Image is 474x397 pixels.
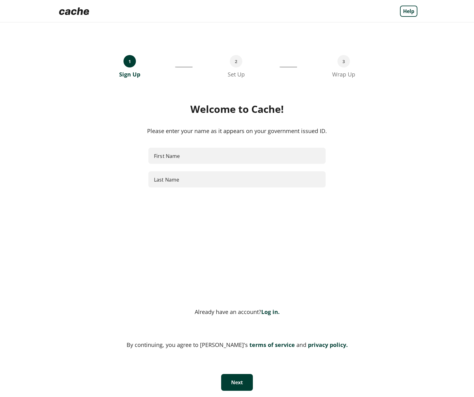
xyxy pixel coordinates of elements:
button: Next [221,374,253,391]
img: Logo [57,5,92,17]
div: 1 [123,55,136,67]
div: __________________________________ [175,55,193,78]
a: terms of service [248,341,295,349]
a: Log in. [261,308,280,316]
div: 2 [230,55,242,67]
div: Set Up [228,71,245,78]
div: Already have an account? [57,308,417,316]
div: Sign Up [119,71,140,78]
a: privacy policy. [306,341,348,349]
div: ___________________________________ [280,55,297,78]
a: Help [400,6,417,17]
div: Please enter your name as it appears on your government issued ID. [57,127,417,135]
div: 3 [337,55,350,67]
div: Welcome to Cache! [57,103,417,115]
div: By continuing, you agree to [PERSON_NAME]'s and [57,340,417,349]
div: Wrap Up [332,71,355,78]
